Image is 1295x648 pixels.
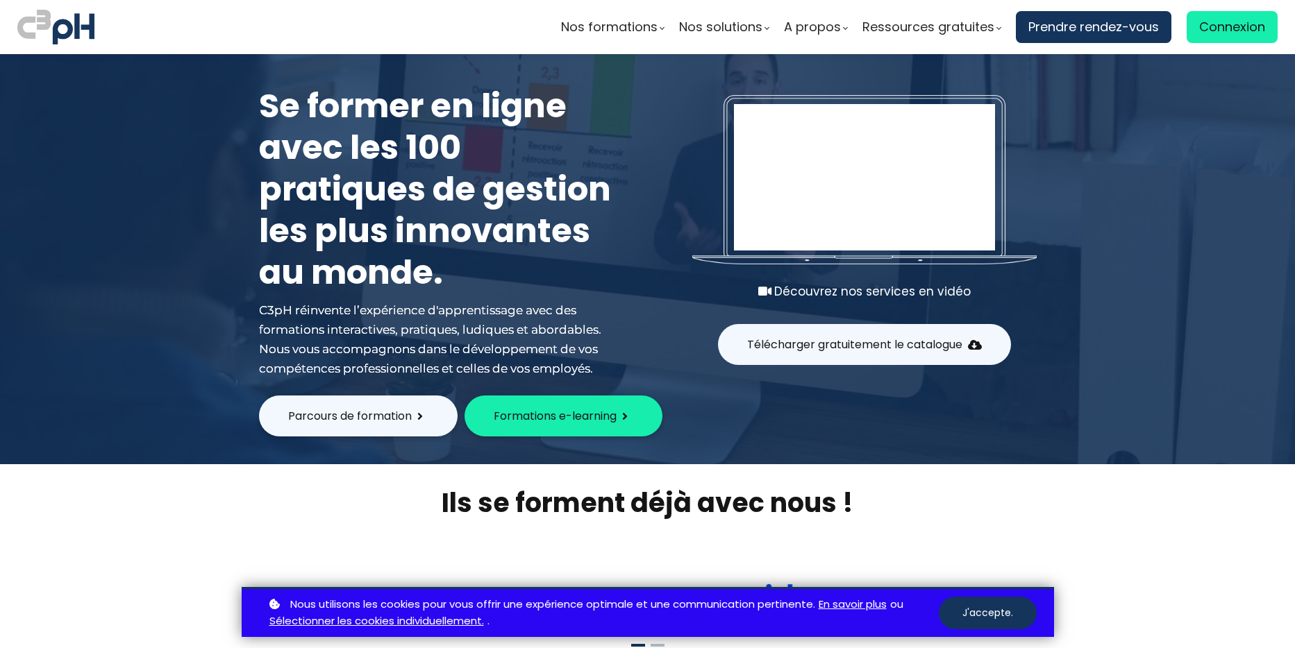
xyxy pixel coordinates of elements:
[692,282,1036,301] div: Découvrez nos services en vidéo
[242,485,1054,520] h2: Ils se forment déjà avec nous !
[266,596,939,631] p: ou .
[819,596,887,613] a: En savoir plus
[561,17,658,37] span: Nos formations
[862,17,994,37] span: Ressources gratuites
[494,407,617,425] span: Formations e-learning
[1199,17,1265,37] span: Connexion
[17,7,94,47] img: logo C3PH
[290,596,815,613] span: Nous utilisons les cookies pour vous offrir une expérience optimale et une communication pertinente.
[465,395,662,436] button: Formations e-learning
[288,407,412,425] span: Parcours de formation
[259,395,458,436] button: Parcours de formation
[1016,11,1171,43] a: Prendre rendez-vous
[483,581,608,619] img: ea49a208ccc4d6e7deb170dc1c457f3b.png
[259,300,620,378] div: C3pH réinvente l’expérience d'apprentissage avec des formations interactives, pratiques, ludiques...
[269,613,484,630] a: Sélectionner les cookies individuellement.
[939,597,1037,629] button: J'accepte.
[784,17,841,37] span: A propos
[1187,11,1278,43] a: Connexion
[679,17,762,37] span: Nos solutions
[892,582,1017,620] img: 4cbfeea6ce3138713587aabb8dcf64fe.png
[259,85,620,293] h1: Se former en ligne avec les 100 pratiques de gestion les plus innovantes au monde.
[718,324,1011,365] button: Télécharger gratuitement le catalogue
[747,336,962,353] span: Télécharger gratuitement le catalogue
[705,583,794,620] img: cdf238afa6e766054af0b3fe9d0794df.png
[1028,17,1159,37] span: Prendre rendez-vous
